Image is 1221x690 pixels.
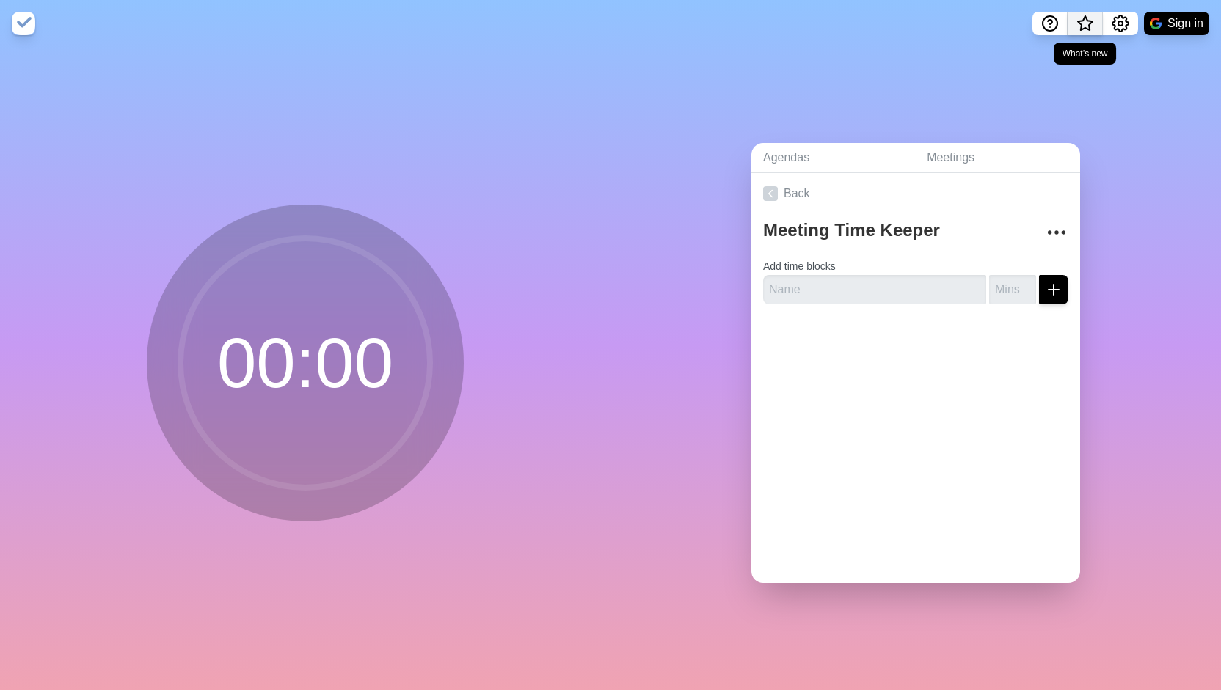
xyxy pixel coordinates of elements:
[1042,218,1071,247] button: More
[989,275,1036,304] input: Mins
[751,143,915,173] a: Agendas
[1103,12,1138,35] button: Settings
[751,173,1080,214] a: Back
[763,260,836,272] label: Add time blocks
[1032,12,1068,35] button: Help
[763,275,986,304] input: Name
[1150,18,1162,29] img: google logo
[1068,12,1103,35] button: What’s new
[915,143,1080,173] a: Meetings
[1144,12,1209,35] button: Sign in
[12,12,35,35] img: timeblocks logo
